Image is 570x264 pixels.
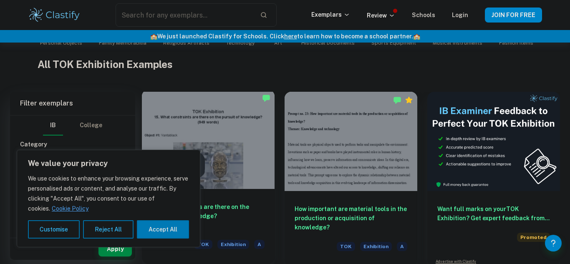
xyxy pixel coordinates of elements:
[152,202,265,230] h6: What constraints are there on the pursuit of knowledge?
[412,12,435,18] a: Schools
[413,33,420,40] span: 🏫
[2,32,568,41] h6: We just launched Clastify for Schools. Click to learn how to become a school partner.
[437,204,550,223] h6: Want full marks on your TOK Exhibition ? Get expert feedback from an IB examiner!
[43,116,63,136] button: IB
[452,12,468,18] a: Login
[194,240,212,249] span: TOK
[150,33,157,40] span: 🏫
[337,242,355,251] span: TOK
[163,39,209,47] span: Religious Artifacts
[545,235,562,251] button: Help and Feedback
[393,96,401,104] img: Marked
[371,39,416,47] span: Sports Equipment
[17,150,200,247] div: We value your privacy
[427,92,560,191] img: Thumbnail
[360,242,392,251] span: Exhibition
[397,242,407,251] span: A
[10,92,135,115] h6: Filter exemplars
[98,241,132,256] button: Apply
[274,39,282,47] span: Art
[254,240,265,249] span: A
[28,173,189,214] p: We use cookies to enhance your browsing experience, serve personalised ads or content, and analys...
[226,39,255,47] span: Technology
[116,3,253,27] input: Search for any exemplars...
[284,33,297,40] a: here
[83,220,134,239] button: Reject All
[28,220,80,239] button: Customise
[28,158,189,168] p: We value your privacy
[51,205,89,212] a: Cookie Policy
[40,39,82,47] span: Personal Objects
[262,94,270,102] img: Marked
[433,39,482,47] span: Musical Instruments
[38,57,532,72] h1: All TOK Exhibition Examples
[485,8,542,23] button: JOIN FOR FREE
[301,39,355,47] span: Historical Documents
[405,96,413,104] div: Premium
[137,220,189,239] button: Accept All
[80,116,102,136] button: College
[499,39,533,47] span: Fashion Items
[367,11,395,20] p: Review
[295,204,407,232] h6: How important are material tools in the production or acquisition of knowledge?
[311,10,350,19] p: Exemplars
[99,39,146,47] span: Family Memorabilia
[43,116,102,136] div: Filter type choice
[517,233,550,242] span: Promoted
[28,7,81,23] img: Clastify logo
[20,140,125,149] h6: Category
[217,240,249,249] span: Exhibition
